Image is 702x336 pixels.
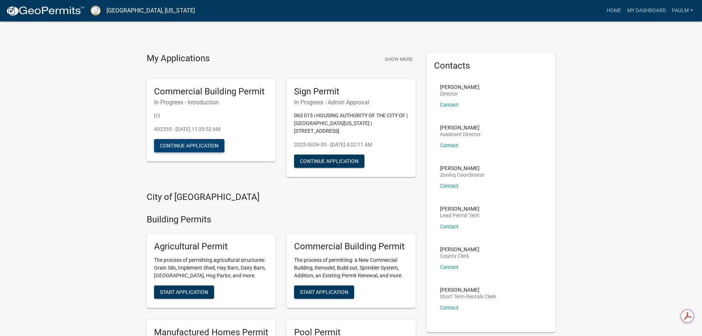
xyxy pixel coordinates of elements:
[294,99,408,106] h6: In Progress - Admin Approval
[147,192,416,202] h4: City of [GEOGRAPHIC_DATA]
[440,142,458,148] a: Contact
[294,112,408,135] p: 063 015 | HOUSING AUTHORITY OF THE CITY OF | [GEOGRAPHIC_DATA][US_STATE] | [STREET_ADDRESS]
[154,256,268,280] p: The process of permitting agricultural structures: Grain Silo, Implement Shed, Hay Barn, Dairy Ba...
[294,86,408,97] h5: Sign Permit
[147,214,416,225] h4: Building Permits
[154,112,268,119] p: | | |
[154,241,268,252] h5: Agricultural Permit
[440,183,458,189] a: Contact
[440,125,481,130] p: [PERSON_NAME]
[294,141,408,149] p: 2025-SIGN-35 - [DATE] 4:02:11 AM
[440,305,458,311] a: Contact
[294,155,364,168] button: Continue Application
[294,256,408,280] p: The process of permitting: a New Commercial Building, Remodel, Build-out, Sprinkler System, Addit...
[106,4,195,17] a: [GEOGRAPHIC_DATA], [US_STATE]
[440,253,479,259] p: County Clerk
[624,4,669,18] a: My Dashboard
[440,206,479,211] p: [PERSON_NAME]
[440,287,496,292] p: [PERSON_NAME]
[440,102,458,108] a: Contact
[440,91,479,96] p: Director
[294,285,354,299] button: Start Application
[440,264,458,270] a: Contact
[440,294,496,299] p: Short Term Rentals Clerk
[154,86,268,97] h5: Commercial Building Permit
[147,53,210,64] h4: My Applications
[160,289,208,295] span: Start Application
[440,84,479,90] p: [PERSON_NAME]
[154,125,268,133] p: 492335 - [DATE] 11:35:52 AM
[154,99,268,106] h6: In Progress - Introduction
[91,6,101,15] img: Putnam County, Georgia
[294,241,408,252] h5: Commercial Building Permit
[300,289,348,295] span: Start Application
[440,247,479,252] p: [PERSON_NAME]
[154,139,224,152] button: Continue Application
[440,224,458,229] a: Contact
[440,172,485,177] p: Zoning Coordinator
[382,53,416,65] button: Show More
[440,213,479,218] p: Lead Permit Tech
[440,166,485,171] p: [PERSON_NAME]
[154,285,214,299] button: Start Application
[604,4,624,18] a: Home
[440,132,481,137] p: Assistant Director
[434,60,548,71] h5: Contacts
[669,4,696,18] a: paulm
